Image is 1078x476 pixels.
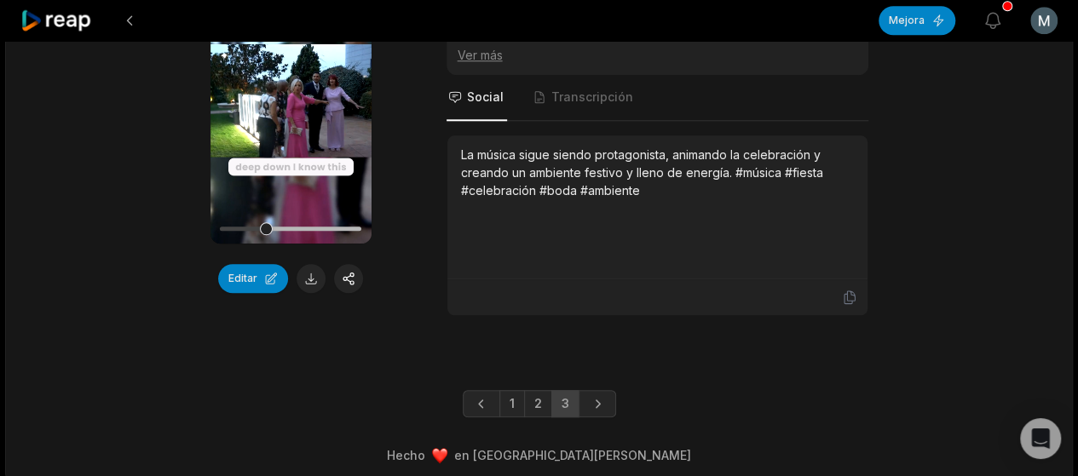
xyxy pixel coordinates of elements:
font: Editar [228,272,257,284]
nav: Cortina a la italiana [447,75,868,121]
button: Mejora [879,6,955,35]
font: en [GEOGRAPHIC_DATA][PERSON_NAME] [454,448,691,462]
font: Hecho [387,448,425,462]
font: Ver más [458,48,503,62]
a: Página siguiente [579,390,616,417]
a: Página 2 [524,390,552,417]
font: Mejora [889,14,925,26]
font: Social [467,89,504,104]
a: Página 1 [499,390,525,417]
font: 1 [510,396,515,410]
button: Editar [218,264,288,293]
font: 2 [534,396,542,410]
div: Abrir Intercom Messenger [1020,418,1061,459]
a: Página anterior [463,390,500,417]
a: La página 3 es tu página actual [551,390,579,417]
font: La música sigue siendo protagonista, animando la celebración y creando un ambiente festivo y llen... [461,147,823,198]
img: emoji de corazón [432,448,447,463]
ul: Paginación [463,390,616,417]
font: 3 [562,396,569,410]
font: Transcripción [551,89,633,104]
